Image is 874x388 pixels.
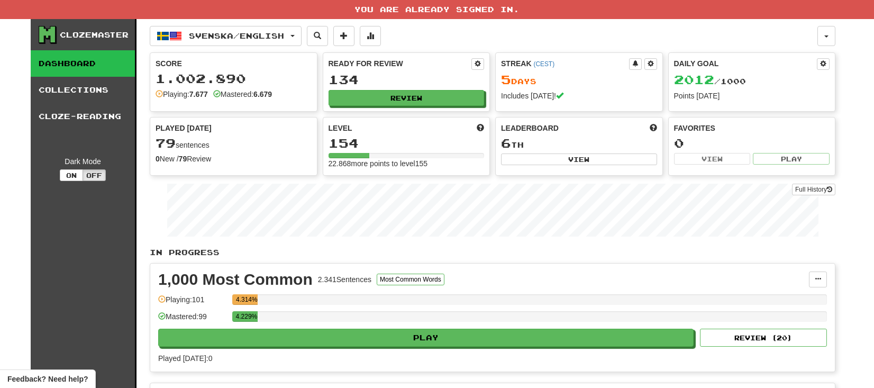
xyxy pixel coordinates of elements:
div: Playing: [156,89,208,100]
span: / 1000 [674,77,746,86]
a: Dashboard [31,50,135,77]
p: In Progress [150,247,835,258]
div: New / Review [156,154,312,164]
div: 4.314% [235,294,258,305]
button: Review [329,90,485,106]
button: Play [158,329,694,347]
span: Played [DATE]: 0 [158,354,212,363]
div: 1.002.890 [156,72,312,85]
div: Streak [501,58,629,69]
div: Mastered: 99 [158,311,227,329]
div: th [501,137,657,150]
span: Open feedback widget [7,374,88,384]
div: Favorites [674,123,830,133]
a: Full History [792,184,835,195]
button: View [674,153,751,165]
div: 2.341 Sentences [318,274,371,285]
button: Off [83,169,106,181]
a: Cloze-Reading [31,103,135,130]
div: 1,000 Most Common [158,272,313,287]
button: Search sentences [307,26,328,46]
div: 154 [329,137,485,150]
button: On [60,169,83,181]
span: Played [DATE] [156,123,212,133]
span: Level [329,123,352,133]
span: 5 [501,72,511,87]
button: Play [753,153,830,165]
strong: 6.679 [253,90,272,98]
span: Leaderboard [501,123,559,133]
strong: 79 [179,155,187,163]
button: View [501,154,657,165]
button: Review (20) [700,329,827,347]
span: Svenska / English [189,31,284,40]
div: Points [DATE] [674,91,830,101]
div: Ready for Review [329,58,472,69]
div: sentences [156,137,312,150]
button: Svenska/English [150,26,302,46]
div: 22.868 more points to level 155 [329,158,485,169]
a: (CEST) [533,60,554,68]
div: Dark Mode [39,156,127,167]
button: Most Common Words [377,274,444,285]
span: 2012 [674,72,714,87]
span: Score more points to level up [477,123,484,133]
div: Clozemaster [60,30,129,40]
div: 134 [329,73,485,86]
a: Collections [31,77,135,103]
strong: 0 [156,155,160,163]
div: Score [156,58,312,69]
div: 0 [674,137,830,150]
span: 6 [501,136,511,150]
strong: 7.677 [189,90,208,98]
button: Add sentence to collection [333,26,354,46]
div: Daily Goal [674,58,817,70]
div: Mastered: [213,89,272,100]
div: Includes [DATE]! [501,91,657,101]
button: More stats [360,26,381,46]
div: 4.229% [235,311,257,322]
div: Playing: 101 [158,294,227,312]
span: 79 [156,136,176,150]
div: Day s [501,73,657,87]
span: This week in points, UTC [650,123,657,133]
